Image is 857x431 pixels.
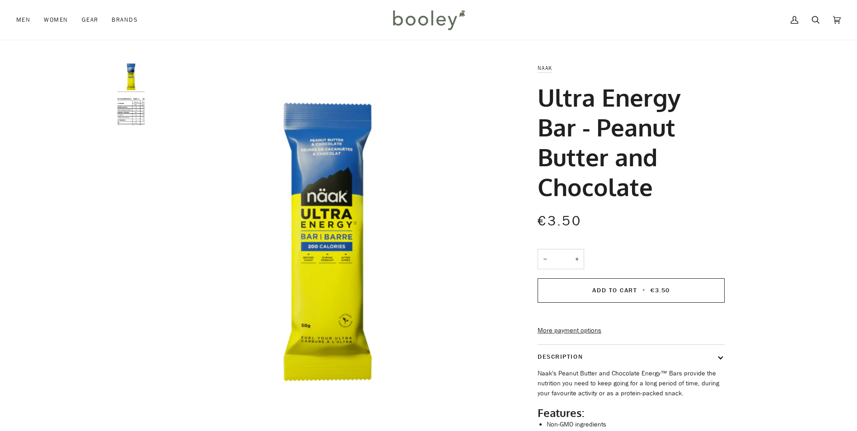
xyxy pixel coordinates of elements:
img: Naak Energy Bar - Peanut Butter and Chocolate - Booley Galway [117,98,145,125]
span: €3.50 [651,286,670,295]
button: Description [538,345,725,369]
a: More payment options [538,326,725,336]
li: Non-GMO ingredients [547,420,725,430]
h2: Features: [538,406,725,420]
span: Brands [112,15,138,24]
span: • [640,286,648,295]
img: Naak Energy Bar - Peanut Butter and Chocolate - Booley Galway [117,63,145,90]
p: Naak's Peanut Butter and Chocolate Energy™ Bars provide the nutrition you need to keep going for ... [538,369,725,398]
button: − [538,249,552,269]
button: Add to Cart • €3.50 [538,278,725,303]
span: Gear [82,15,98,24]
input: Quantity [538,249,584,269]
a: Naak [538,64,552,72]
span: Add to Cart [592,286,637,295]
span: Men [16,15,30,24]
button: + [570,249,584,269]
img: Booley [389,7,468,33]
img: Naak Energy Bar - Peanut Butter and Chocolate - Booley Galway [149,63,506,421]
span: €3.50 [538,212,581,230]
h1: Ultra Energy Bar - Peanut Butter and Chocolate [538,82,718,202]
span: Women [44,15,68,24]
